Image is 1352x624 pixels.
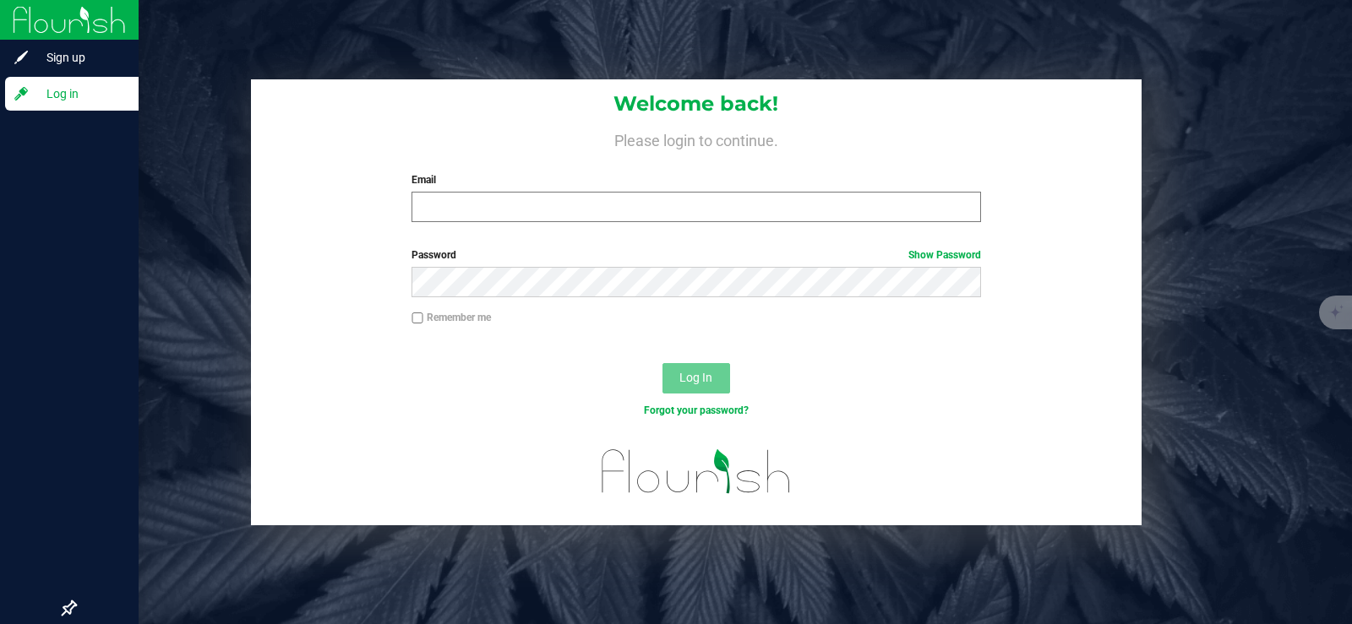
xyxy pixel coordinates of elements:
[412,172,980,187] label: Email
[585,436,808,507] img: flourish_logo.svg
[908,249,981,261] a: Show Password
[30,47,131,68] span: Sign up
[412,249,456,261] span: Password
[251,93,1142,115] h1: Welcome back!
[679,371,712,384] span: Log In
[412,312,423,324] input: Remember me
[13,85,30,102] inline-svg: Log in
[662,363,730,393] button: Log In
[644,404,749,416] a: Forgot your password?
[251,128,1142,149] h4: Please login to continue.
[30,84,131,104] span: Log in
[13,49,30,66] inline-svg: Sign up
[412,310,491,325] label: Remember me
